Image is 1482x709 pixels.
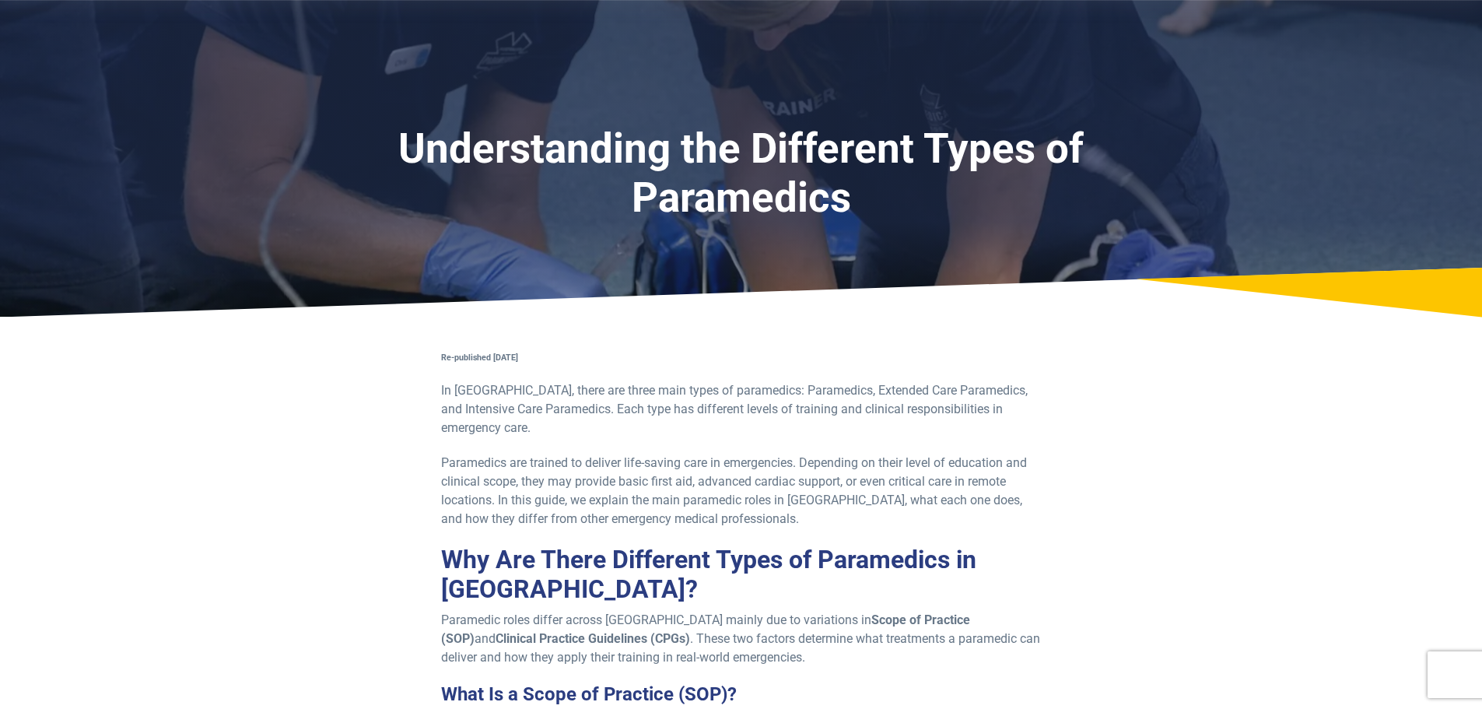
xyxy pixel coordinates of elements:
h3: What Is a Scope of Practice (SOP)? [441,683,1042,706]
h1: Understanding the Different Types of Paramedics [340,125,1143,223]
p: Paramedic roles differ across [GEOGRAPHIC_DATA] mainly due to variations in and . These two facto... [441,611,1042,667]
strong: Scope of Practice (SOP) [441,612,970,646]
strong: Clinical Practice Guidelines (CPGs) [496,631,690,646]
p: Paramedics are trained to deliver life-saving care in emergencies. Depending on their level of ed... [441,454,1042,528]
h2: Why Are There Different Types of Paramedics in [GEOGRAPHIC_DATA]? [441,545,1042,605]
p: In [GEOGRAPHIC_DATA], there are three main types of paramedics: Paramedics, Extended Care Paramed... [441,381,1042,437]
strong: Re-published [DATE] [441,353,518,363]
